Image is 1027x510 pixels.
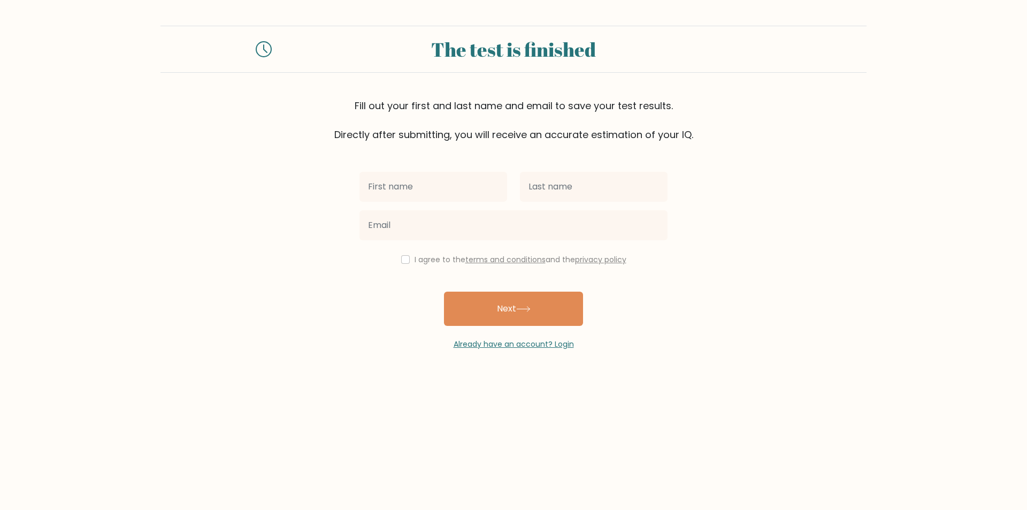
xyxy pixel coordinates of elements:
button: Next [444,292,583,326]
label: I agree to the and the [415,254,626,265]
input: First name [359,172,507,202]
div: The test is finished [285,35,742,64]
a: privacy policy [575,254,626,265]
div: Fill out your first and last name and email to save your test results. Directly after submitting,... [160,98,867,142]
a: terms and conditions [465,254,546,265]
input: Last name [520,172,668,202]
input: Email [359,210,668,240]
a: Already have an account? Login [454,339,574,349]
